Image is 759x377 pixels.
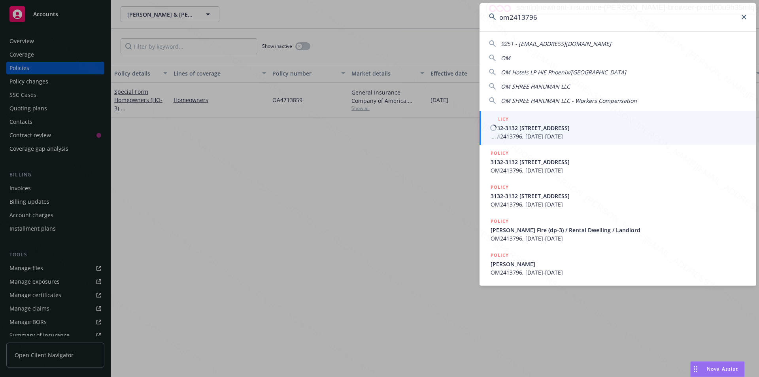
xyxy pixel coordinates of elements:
h5: POLICY [491,115,509,123]
span: OM Hotels LP HIE Phoenix/[GEOGRAPHIC_DATA] [501,68,626,76]
a: POLICY3132-3132 [STREET_ADDRESS]OM2413796, [DATE]-[DATE] [480,111,756,145]
span: [PERSON_NAME] [491,260,747,268]
span: Nova Assist [707,366,738,372]
span: 3132-3132 [STREET_ADDRESS] [491,124,747,132]
a: POLICY3132-3132 [STREET_ADDRESS]OM2413796, [DATE]-[DATE] [480,179,756,213]
h5: POLICY [491,183,509,191]
h5: POLICY [491,217,509,225]
div: Drag to move [691,362,700,377]
span: OM SHREE HANUMAN LLC [501,83,570,90]
span: OM2413796, [DATE]-[DATE] [491,268,747,277]
input: Search... [480,3,756,31]
a: POLICY[PERSON_NAME]OM2413796, [DATE]-[DATE] [480,247,756,281]
span: [PERSON_NAME] Fire (dp-3) / Rental Dwelling / Landlord [491,226,747,234]
span: OM SHREE HANUMAN LLC - Workers Compensation [501,97,637,104]
span: OM2413796, [DATE]-[DATE] [491,200,747,208]
span: OM2413796, [DATE]-[DATE] [491,166,747,174]
span: OM2413796, [DATE]-[DATE] [491,132,747,140]
span: OM [501,54,510,62]
h5: POLICY [491,251,509,259]
button: Nova Assist [690,361,745,377]
span: 3132-3132 [STREET_ADDRESS] [491,192,747,200]
span: 9251 - [EMAIL_ADDRESS][DOMAIN_NAME] [501,40,611,47]
span: 3132-3132 [STREET_ADDRESS] [491,158,747,166]
span: OM2413796, [DATE]-[DATE] [491,234,747,242]
a: POLICY3132-3132 [STREET_ADDRESS]OM2413796, [DATE]-[DATE] [480,145,756,179]
a: POLICY[PERSON_NAME] Fire (dp-3) / Rental Dwelling / LandlordOM2413796, [DATE]-[DATE] [480,213,756,247]
h5: POLICY [491,149,509,157]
